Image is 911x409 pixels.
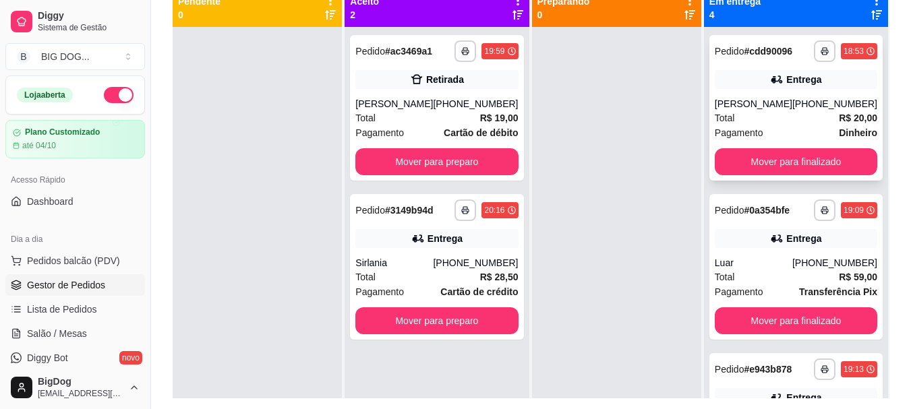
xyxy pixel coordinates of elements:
span: Pedido [715,46,744,57]
a: Plano Customizadoaté 04/10 [5,120,145,158]
button: BigDog[EMAIL_ADDRESS][DOMAIN_NAME] [5,371,145,404]
span: Lista de Pedidos [27,303,97,316]
a: DiggySistema de Gestão [5,5,145,38]
span: Pagamento [715,125,763,140]
a: Diggy Botnovo [5,347,145,369]
span: Pedido [715,364,744,375]
span: Pedido [355,205,385,216]
button: Pedidos balcão (PDV) [5,250,145,272]
div: Entrega [786,391,821,404]
span: Total [715,270,735,284]
article: Plano Customizado [25,127,100,137]
div: [PHONE_NUMBER] [792,256,877,270]
span: Total [355,111,376,125]
span: Salão / Mesas [27,327,87,340]
div: Sirlania [355,256,433,270]
strong: R$ 19,00 [480,113,519,123]
div: [PHONE_NUMBER] [433,97,518,111]
button: Mover para finalizado [715,307,877,334]
div: Entrega [428,232,463,245]
a: Gestor de Pedidos [5,274,145,296]
div: BIG DOG ... [41,50,90,63]
p: 0 [537,8,590,22]
span: Pedido [355,46,385,57]
div: 18:53 [844,46,864,57]
button: Select a team [5,43,145,70]
span: Pedidos balcão (PDV) [27,254,120,268]
strong: # 0a354bfe [744,205,790,216]
button: Mover para finalizado [715,148,877,175]
strong: # ac3469a1 [385,46,432,57]
p: 4 [709,8,761,22]
div: 19:13 [844,364,864,375]
strong: # cdd90096 [744,46,792,57]
strong: Transferência Pix [799,286,877,297]
strong: R$ 59,00 [839,272,877,282]
span: Pagamento [355,284,404,299]
strong: # 3149b94d [385,205,434,216]
span: Total [355,270,376,284]
div: 20:16 [484,205,504,216]
p: 0 [178,8,221,22]
span: Pedido [715,205,744,216]
div: Luar [715,256,792,270]
div: Acesso Rápido [5,169,145,191]
span: B [17,50,30,63]
span: [EMAIL_ADDRESS][DOMAIN_NAME] [38,388,123,399]
strong: R$ 28,50 [480,272,519,282]
span: Pagamento [355,125,404,140]
button: Mover para preparo [355,307,518,334]
strong: # e943b878 [744,364,792,375]
span: Total [715,111,735,125]
strong: Cartão de crédito [440,286,518,297]
a: Lista de Pedidos [5,298,145,320]
strong: R$ 20,00 [839,113,877,123]
a: Salão / Mesas [5,323,145,344]
span: Diggy Bot [27,351,68,365]
article: até 04/10 [22,140,56,151]
strong: Dinheiro [839,127,877,138]
div: Entrega [786,232,821,245]
div: Retirada [426,73,464,86]
span: Diggy [38,10,140,22]
div: 19:09 [844,205,864,216]
span: Gestor de Pedidos [27,278,105,292]
strong: Cartão de débito [444,127,518,138]
span: Dashboard [27,195,74,208]
button: Alterar Status [104,87,134,103]
div: Loja aberta [17,88,73,102]
span: Sistema de Gestão [38,22,140,33]
div: Dia a dia [5,228,145,250]
div: [PERSON_NAME] [715,97,792,111]
p: 2 [350,8,379,22]
div: [PHONE_NUMBER] [792,97,877,111]
div: 19:59 [484,46,504,57]
span: BigDog [38,376,123,388]
a: Dashboard [5,191,145,212]
div: Entrega [786,73,821,86]
span: Pagamento [715,284,763,299]
div: [PHONE_NUMBER] [433,256,518,270]
div: [PERSON_NAME] [355,97,433,111]
button: Mover para preparo [355,148,518,175]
